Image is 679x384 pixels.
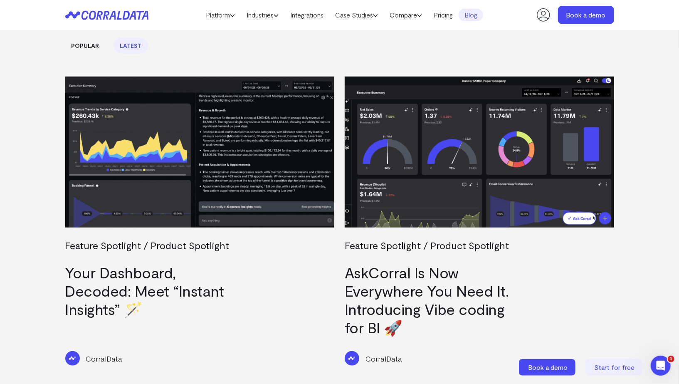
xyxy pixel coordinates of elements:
a: Popular [65,38,106,54]
a: Your Dashboard, Decoded: Meet “Instant Insights” 🪄 [65,263,224,318]
a: Book a demo [519,359,577,376]
a: Compare [384,9,428,21]
iframe: Intercom live chat [651,356,671,376]
div: Feature Spotlight / Product Spotlight [345,238,606,253]
span: 1 [668,356,674,362]
a: Case Studies [329,9,384,21]
a: Platform [200,9,241,21]
a: Industries [241,9,284,21]
span: Start for free [595,363,635,371]
span: Book a demo [528,363,568,371]
a: Blog [459,9,483,21]
p: CorralData [86,353,123,364]
a: Integrations [284,9,329,21]
a: AskCorral Is Now Everywhere You Need It. Introducing Vibe coding for BI 🚀 [345,263,509,336]
a: Start for free [585,359,644,376]
p: CorralData [365,353,402,364]
div: Feature Spotlight / Product Spotlight [65,238,326,253]
a: Book a demo [558,6,614,24]
a: Latest [114,38,148,54]
a: Pricing [428,9,459,21]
